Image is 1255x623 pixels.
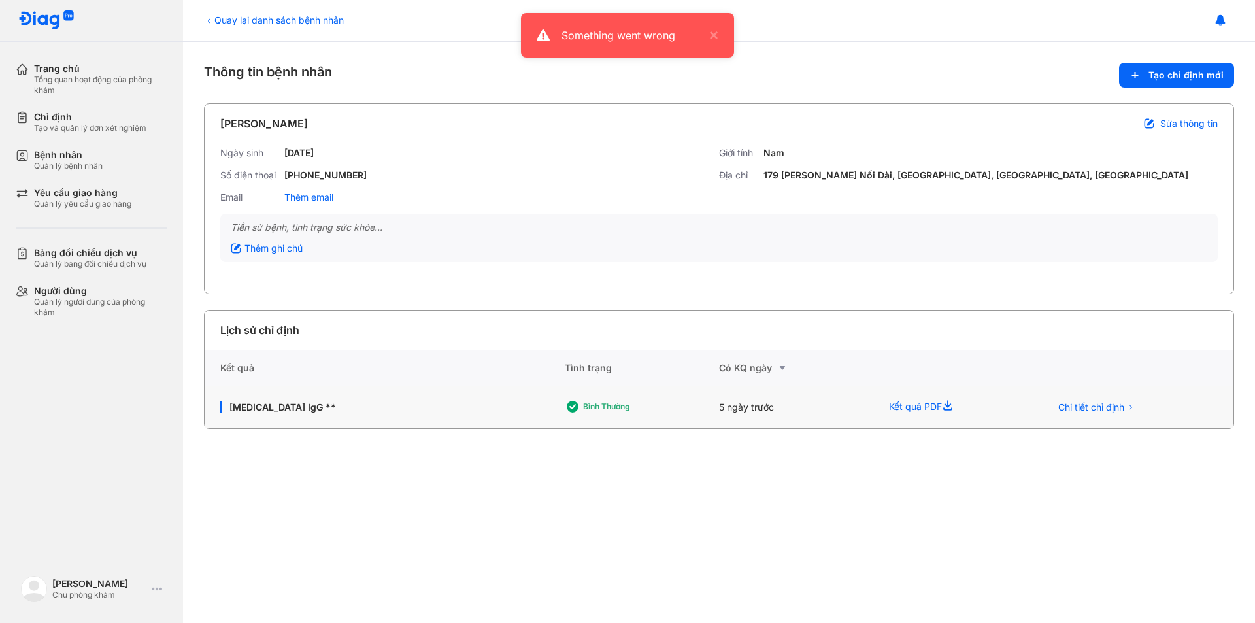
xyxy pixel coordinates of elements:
[719,169,758,181] div: Địa chỉ
[34,75,167,95] div: Tổng quan hoạt động của phòng khám
[220,116,308,131] div: [PERSON_NAME]
[34,199,131,209] div: Quản lý yêu cầu giao hàng
[220,401,549,413] div: [MEDICAL_DATA] IgG **
[1148,69,1224,81] span: Tạo chỉ định mới
[719,147,758,159] div: Giới tính
[21,576,47,602] img: logo
[52,578,146,590] div: [PERSON_NAME]
[1058,401,1124,413] span: Chi tiết chỉ định
[231,222,1207,233] div: Tiền sử bệnh, tình trạng sức khỏe...
[284,169,367,181] div: [PHONE_NUMBER]
[52,590,146,600] div: Chủ phòng khám
[34,149,103,161] div: Bệnh nhân
[873,386,1034,428] div: Kết quả PDF
[763,169,1188,181] div: 179 [PERSON_NAME] Nối Dài, [GEOGRAPHIC_DATA], [GEOGRAPHIC_DATA], [GEOGRAPHIC_DATA]
[719,360,873,376] div: Có KQ ngày
[205,350,565,386] div: Kết quả
[561,27,703,43] div: Something went wrong
[34,187,131,199] div: Yêu cầu giao hàng
[719,386,873,428] div: 5 ngày trước
[1119,63,1234,88] button: Tạo chỉ định mới
[34,123,146,133] div: Tạo và quản lý đơn xét nghiệm
[204,63,1234,88] div: Thông tin bệnh nhân
[231,243,303,254] div: Thêm ghi chú
[565,350,719,386] div: Tình trạng
[34,247,146,259] div: Bảng đối chiếu dịch vụ
[34,297,167,318] div: Quản lý người dùng của phòng khám
[34,63,167,75] div: Trang chủ
[220,192,279,203] div: Email
[220,169,279,181] div: Số điện thoại
[204,13,344,27] div: Quay lại danh sách bệnh nhân
[284,192,333,203] div: Thêm email
[1050,397,1143,417] button: Chi tiết chỉ định
[583,401,688,412] div: Bình thường
[284,147,314,159] div: [DATE]
[1160,118,1218,129] span: Sửa thông tin
[34,111,146,123] div: Chỉ định
[703,27,718,43] button: close
[18,10,75,31] img: logo
[34,259,146,269] div: Quản lý bảng đối chiếu dịch vụ
[34,161,103,171] div: Quản lý bệnh nhân
[220,322,299,338] div: Lịch sử chỉ định
[220,147,279,159] div: Ngày sinh
[34,285,167,297] div: Người dùng
[763,147,784,159] div: Nam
